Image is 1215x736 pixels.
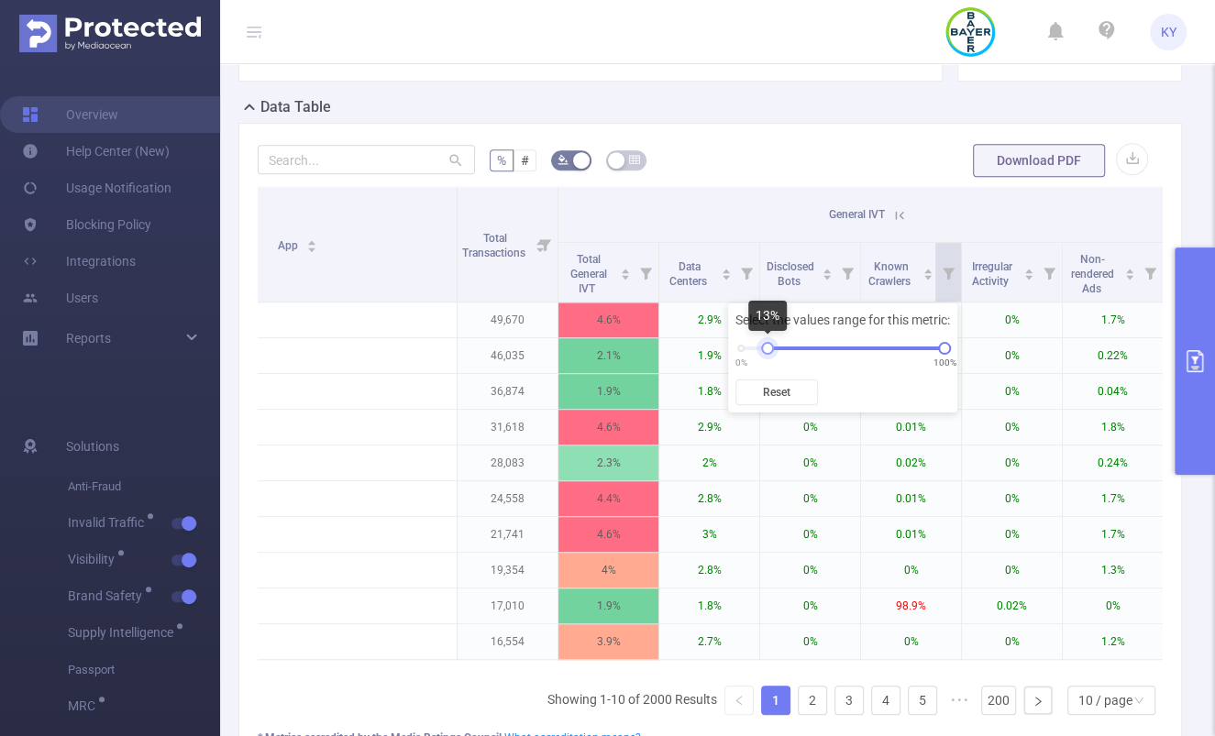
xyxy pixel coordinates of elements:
div: Sort [620,266,631,277]
li: Next 5 Pages [944,686,974,715]
p: 0% [962,517,1062,552]
div: Sort [721,266,732,277]
p: 2.7% [659,624,759,659]
span: Anti-Fraud [68,468,220,505]
span: # [521,153,529,168]
i: icon: caret-down [722,272,732,278]
p: 2.8% [659,481,759,516]
i: icon: caret-up [1024,266,1034,271]
i: icon: caret-down [1024,272,1034,278]
p: 0% [760,588,860,623]
p: 0% [962,338,1062,373]
i: icon: caret-down [1125,272,1135,278]
span: Irregular Activity [972,260,1012,288]
span: App [278,239,301,252]
div: 13% [748,301,787,331]
i: icon: caret-up [722,266,732,271]
p: 0% [1063,588,1163,623]
span: Supply Intelligence [68,626,180,639]
p: 1.3% [1063,553,1163,588]
p: 0.04% [1063,374,1163,409]
a: Integrations [22,243,136,280]
p: 2.1% [558,338,658,373]
i: Filter menu [1137,243,1163,302]
p: 1.7% [1063,481,1163,516]
i: icon: down [1133,695,1144,708]
span: General IVT [829,208,885,221]
p: 36,874 [458,374,558,409]
p: 0.01% [861,481,961,516]
p: 0.02% [962,588,1062,623]
i: icon: caret-down [621,272,631,278]
p: 0% [760,517,860,552]
span: Solutions [66,428,119,465]
p: 1.9% [558,588,658,623]
i: icon: table [629,154,640,165]
p: 1.7% [1063,517,1163,552]
span: Total General IVT [570,253,607,295]
p: 49,670 [458,302,558,337]
span: 0% [735,356,747,369]
span: Non-rendered Ads [1071,253,1114,295]
i: icon: left [734,695,745,706]
p: 16,554 [458,624,558,659]
span: ••• [944,686,974,715]
input: Search... [258,145,475,174]
p: 0.24% [1063,445,1163,480]
span: KY [1161,14,1176,50]
a: 5 [909,687,936,714]
i: icon: caret-up [307,237,317,243]
p: 0.01% [861,517,961,552]
p: 4.6% [558,517,658,552]
p: 4.4% [558,481,658,516]
p: 1.8% [1063,410,1163,445]
button: Download PDF [973,144,1105,177]
li: Showing 1-10 of 2000 Results [547,686,717,715]
i: Filter menu [633,243,658,302]
li: 2 [798,686,827,715]
p: 0% [760,410,860,445]
p: 0.02% [861,445,961,480]
i: icon: caret-up [823,266,833,271]
p: 1.7% [1063,302,1163,337]
p: 2% [659,445,759,480]
span: Reports [66,331,111,346]
p: 1.9% [558,374,658,409]
p: 19,354 [458,553,558,588]
p: 1.9% [659,338,759,373]
p: 21,741 [458,517,558,552]
span: Passport [68,652,220,688]
p: 0% [962,445,1062,480]
div: 10 / page [1078,687,1132,714]
p: 0% [760,553,860,588]
a: Overview [22,96,118,133]
li: 4 [871,686,900,715]
span: Total Transactions [462,232,528,259]
a: 200 [982,687,1015,714]
i: Filter menu [734,243,759,302]
button: Reset [735,379,818,405]
span: Disclosed Bots [767,260,814,288]
p: 17,010 [458,588,558,623]
a: Blocking Policy [22,206,151,243]
img: Protected Media [19,15,201,52]
a: Users [22,280,98,316]
p: 0.22% [1063,338,1163,373]
div: Select the values range for this metric: [728,303,957,412]
li: 5 [908,686,937,715]
p: 2.8% [659,553,759,588]
div: Sort [1023,266,1034,277]
p: 0.01% [861,410,961,445]
p: 24,558 [458,481,558,516]
h2: Data Table [260,96,331,118]
i: icon: caret-up [923,266,933,271]
i: Filter menu [532,187,558,302]
p: 2.9% [659,302,759,337]
p: 3% [659,517,759,552]
span: Invalid Traffic [68,516,150,529]
li: Next Page [1023,686,1053,715]
i: icon: caret-up [1125,266,1135,271]
p: 0% [962,481,1062,516]
span: Visibility [68,553,121,566]
span: Known Crawlers [868,260,913,288]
